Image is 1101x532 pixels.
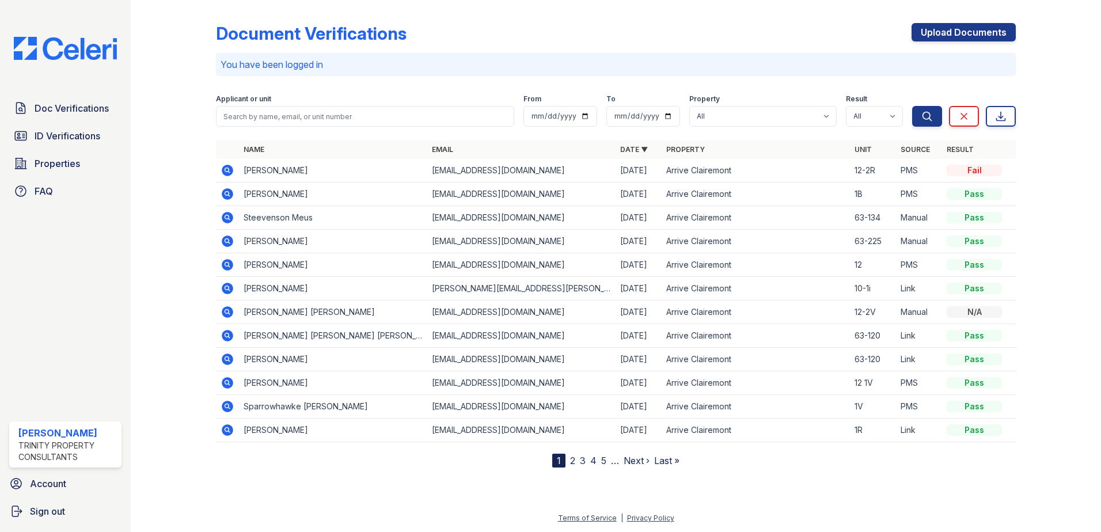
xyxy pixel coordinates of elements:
a: Email [432,145,453,154]
td: [DATE] [616,183,662,206]
td: [PERSON_NAME] [239,159,427,183]
div: N/A [947,306,1002,318]
label: From [523,94,541,104]
input: Search by name, email, or unit number [216,106,514,127]
label: Property [689,94,720,104]
td: [EMAIL_ADDRESS][DOMAIN_NAME] [427,371,616,395]
td: Manual [896,230,942,253]
div: Pass [947,259,1002,271]
td: [DATE] [616,371,662,395]
a: Date ▼ [620,145,648,154]
td: Arrive Clairemont [662,183,850,206]
td: [EMAIL_ADDRESS][DOMAIN_NAME] [427,159,616,183]
td: [PERSON_NAME] [PERSON_NAME] [239,301,427,324]
label: Result [846,94,867,104]
td: Arrive Clairemont [662,253,850,277]
td: [EMAIL_ADDRESS][DOMAIN_NAME] [427,183,616,206]
p: You have been logged in [221,58,1011,71]
td: [EMAIL_ADDRESS][DOMAIN_NAME] [427,230,616,253]
a: FAQ [9,180,122,203]
div: Pass [947,354,1002,365]
td: Manual [896,301,942,324]
a: Name [244,145,264,154]
td: [EMAIL_ADDRESS][DOMAIN_NAME] [427,206,616,230]
td: 63-225 [850,230,896,253]
td: [PERSON_NAME] [239,183,427,206]
td: 63-120 [850,348,896,371]
td: [DATE] [616,395,662,419]
td: [PERSON_NAME] [PERSON_NAME] [PERSON_NAME] [239,324,427,348]
a: 4 [590,455,597,466]
td: PMS [896,159,942,183]
a: Privacy Policy [627,514,674,522]
td: [DATE] [616,324,662,348]
td: [EMAIL_ADDRESS][DOMAIN_NAME] [427,348,616,371]
a: Doc Verifications [9,97,122,120]
a: 5 [601,455,606,466]
td: 1B [850,183,896,206]
td: [EMAIL_ADDRESS][DOMAIN_NAME] [427,253,616,277]
span: … [611,454,619,468]
td: 63-120 [850,324,896,348]
td: Link [896,419,942,442]
td: PMS [896,183,942,206]
td: [EMAIL_ADDRESS][DOMAIN_NAME] [427,395,616,419]
td: [EMAIL_ADDRESS][DOMAIN_NAME] [427,419,616,442]
td: [EMAIL_ADDRESS][DOMAIN_NAME] [427,301,616,324]
td: Sparrowhawke [PERSON_NAME] [239,395,427,419]
td: Arrive Clairemont [662,277,850,301]
a: 3 [580,455,586,466]
td: [PERSON_NAME][EMAIL_ADDRESS][PERSON_NAME][DOMAIN_NAME] [427,277,616,301]
td: Arrive Clairemont [662,324,850,348]
div: Pass [947,188,1002,200]
td: [PERSON_NAME] [239,348,427,371]
td: [DATE] [616,206,662,230]
td: [DATE] [616,348,662,371]
a: Next › [624,455,650,466]
td: Arrive Clairemont [662,371,850,395]
td: [PERSON_NAME] [239,253,427,277]
td: 12-2V [850,301,896,324]
td: 12 1V [850,371,896,395]
td: Arrive Clairemont [662,301,850,324]
div: Pass [947,235,1002,247]
a: Result [947,145,974,154]
a: ID Verifications [9,124,122,147]
td: 1V [850,395,896,419]
div: Document Verifications [216,23,407,44]
div: Pass [947,212,1002,223]
td: [PERSON_NAME] [239,371,427,395]
td: 63-134 [850,206,896,230]
td: Link [896,324,942,348]
a: Terms of Service [558,514,617,522]
td: [DATE] [616,159,662,183]
td: [DATE] [616,301,662,324]
td: Arrive Clairemont [662,230,850,253]
button: Sign out [5,500,126,523]
div: Fail [947,165,1002,176]
span: Sign out [30,504,65,518]
div: Pass [947,283,1002,294]
img: CE_Logo_Blue-a8612792a0a2168367f1c8372b55b34899dd931a85d93a1a3d3e32e68fde9ad4.png [5,37,126,60]
div: 1 [552,454,565,468]
a: Last » [654,455,679,466]
div: Trinity Property Consultants [18,440,117,463]
span: FAQ [35,184,53,198]
td: Arrive Clairemont [662,348,850,371]
span: Properties [35,157,80,170]
div: | [621,514,623,522]
span: Doc Verifications [35,101,109,115]
a: Account [5,472,126,495]
td: PMS [896,253,942,277]
td: [DATE] [616,230,662,253]
td: Arrive Clairemont [662,419,850,442]
div: Pass [947,401,1002,412]
div: Pass [947,424,1002,436]
td: [PERSON_NAME] [239,277,427,301]
td: Steevenson Meus [239,206,427,230]
td: 12-2R [850,159,896,183]
a: Property [666,145,705,154]
label: To [606,94,616,104]
div: [PERSON_NAME] [18,426,117,440]
td: Arrive Clairemont [662,159,850,183]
